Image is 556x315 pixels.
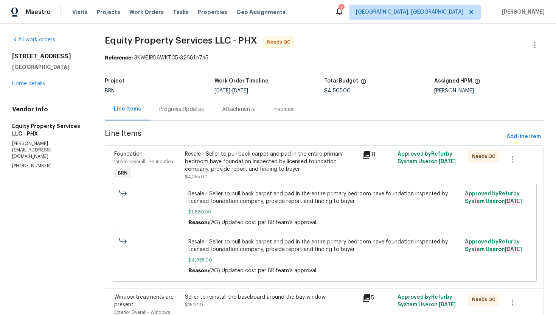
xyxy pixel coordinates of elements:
[273,106,294,113] div: Invoices
[465,239,522,252] span: Approved by Refurby System User on
[185,303,203,307] span: $150.00
[115,169,130,177] span: BRN
[222,106,255,113] div: Attachments
[173,9,189,15] span: Tasks
[12,163,87,169] p: [PHONE_NUMBER]
[472,296,499,303] span: Needs QC
[129,8,164,16] span: Work Orders
[505,199,522,204] span: [DATE]
[97,8,120,16] span: Projects
[188,220,209,225] span: Reason:
[214,88,230,94] span: [DATE]
[114,151,143,157] span: Foundation
[324,78,358,84] h5: Total Budget
[439,302,456,307] span: [DATE]
[209,220,317,225] span: (AG) Updated cost per BR team’s approval.
[188,268,209,273] span: Reason:
[506,132,541,142] span: Add line item
[474,78,480,88] span: The hpm assigned to this work order.
[472,153,499,160] span: Needs QC
[209,268,317,273] span: (AG) Updated cost per BR team’s approval.
[434,78,472,84] h5: Assigned HPM
[188,238,460,253] span: Resale - Seller to pull back carpet and pad in the entire primary bedroom have foundation inspect...
[105,78,124,84] h5: Project
[26,8,51,16] span: Maestro
[105,88,115,94] span: BRN
[267,38,294,46] span: Needs QC
[12,106,87,113] h4: Vendor Info
[505,247,522,252] span: [DATE]
[356,8,463,16] span: [GEOGRAPHIC_DATA], [GEOGRAPHIC_DATA]
[12,122,87,137] h5: Equity Property Services LLC - PHX
[214,78,269,84] h5: Work Order Timeline
[188,190,460,205] span: Resale - Seller to pull back carpet and pad in the entire primary bedroom have foundation inspect...
[12,37,55,42] a: All work orders
[499,8,545,16] span: [PERSON_NAME]
[12,53,87,60] h2: [STREET_ADDRESS]
[72,8,88,16] span: Visits
[12,81,45,86] a: Home details
[114,310,170,315] span: Exterior Overall - Windows
[105,36,257,45] span: Equity Property Services LLC - PHX
[465,191,522,204] span: Approved by Refurby System User on
[114,159,173,164] span: Interior Overall - Foundation
[398,295,456,307] span: Approved by Refurby System User on
[439,159,456,164] span: [DATE]
[434,88,544,94] div: [PERSON_NAME]
[236,8,286,16] span: Geo Assignments
[324,88,351,94] span: $4,505.00
[360,78,367,88] span: The total cost of line items that have been proposed by Opendoor. This sum includes line items th...
[159,106,204,113] div: Progress Updates
[362,293,393,303] div: 5
[362,150,393,159] div: 11
[339,5,344,12] div: 1
[185,293,357,301] div: Seller to reinstall the baseboard around the bay window
[214,88,248,94] span: -
[232,88,248,94] span: [DATE]
[185,150,357,173] div: Resale - Seller to pull back carpet and pad in the entire primary bedroom have foundation inspect...
[105,55,133,61] b: Reference:
[12,63,87,71] h5: [GEOGRAPHIC_DATA]
[12,140,87,160] p: [PERSON_NAME][EMAIL_ADDRESS][DOMAIN_NAME]
[503,130,544,144] button: Add line item
[188,256,460,264] span: $4,355.00
[188,208,460,216] span: $1,880.00
[198,8,227,16] span: Properties
[114,295,174,307] span: Window treatments are present
[114,105,141,113] div: Line Items
[185,175,208,179] span: $4,355.00
[105,130,503,144] span: Line Items
[105,54,544,62] div: 3KWEJPD6WKTC5-32681b7a5
[398,151,456,164] span: Approved by Refurby System User on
